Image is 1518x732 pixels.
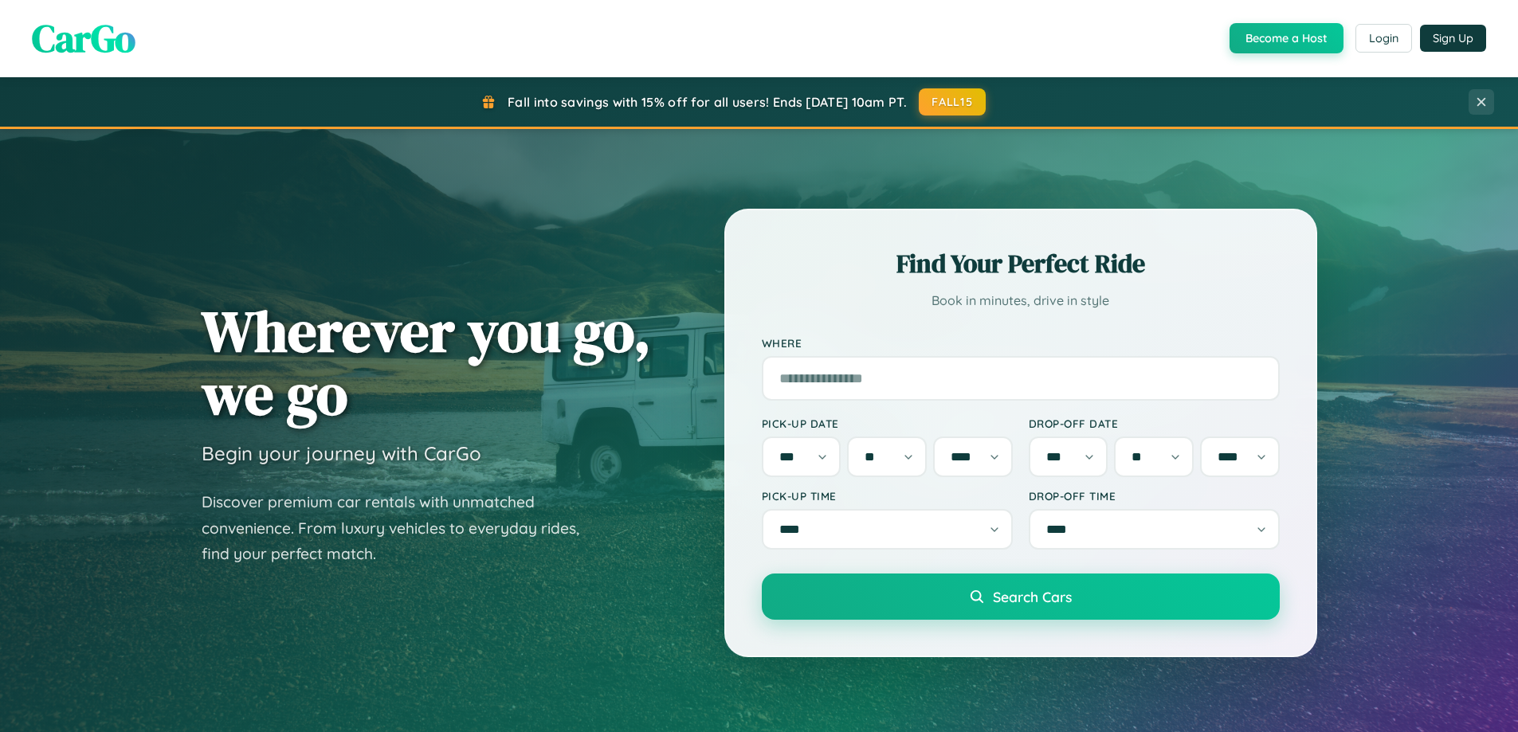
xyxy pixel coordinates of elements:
span: Fall into savings with 15% off for all users! Ends [DATE] 10am PT. [508,94,907,110]
h1: Wherever you go, we go [202,299,651,425]
label: Drop-off Date [1029,417,1280,430]
button: Login [1355,24,1412,53]
h3: Begin your journey with CarGo [202,441,481,465]
button: Search Cars [762,573,1280,620]
button: FALL15 [919,88,986,115]
span: Search Cars [993,588,1072,605]
label: Where [762,336,1280,350]
label: Pick-up Date [762,417,1013,430]
p: Discover premium car rentals with unmatched convenience. From luxury vehicles to everyday rides, ... [202,489,600,567]
label: Pick-up Time [762,489,1013,503]
button: Become a Host [1230,23,1343,53]
label: Drop-off Time [1029,489,1280,503]
span: CarGo [32,12,135,65]
h2: Find Your Perfect Ride [762,246,1280,281]
p: Book in minutes, drive in style [762,289,1280,312]
button: Sign Up [1420,25,1486,52]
